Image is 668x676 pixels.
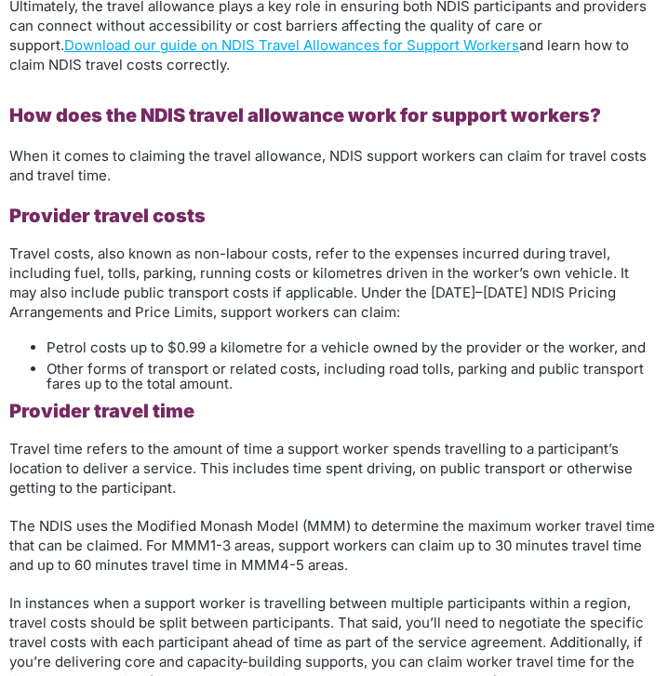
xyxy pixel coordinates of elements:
[9,440,633,497] span: Travel time refers to the amount of time a support worker spends travelling to a participant’s lo...
[64,36,519,54] a: Download our guide on NDIS Travel Allowances for Support Workers
[9,205,206,227] b: Provider travel costs
[47,338,646,356] span: Petrol costs up to $0.99 a kilometre for a vehicle owned by the provider or the worker, and
[9,517,655,574] span: The NDIS uses the Modified Monash Model (MMM) to determine the maximum worker travel time that ca...
[9,147,647,184] span: When it comes to claiming the travel allowance, NDIS support workers can claim for travel costs a...
[9,400,194,422] b: Provider travel time
[9,104,601,126] b: How does the NDIS travel allowance work for support workers?
[9,245,629,321] span: Travel costs, also known as non-labour costs, refer to the expenses incurred during travel, inclu...
[47,360,644,392] span: Other forms of transport or related costs, including road tolls, parking and public transport far...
